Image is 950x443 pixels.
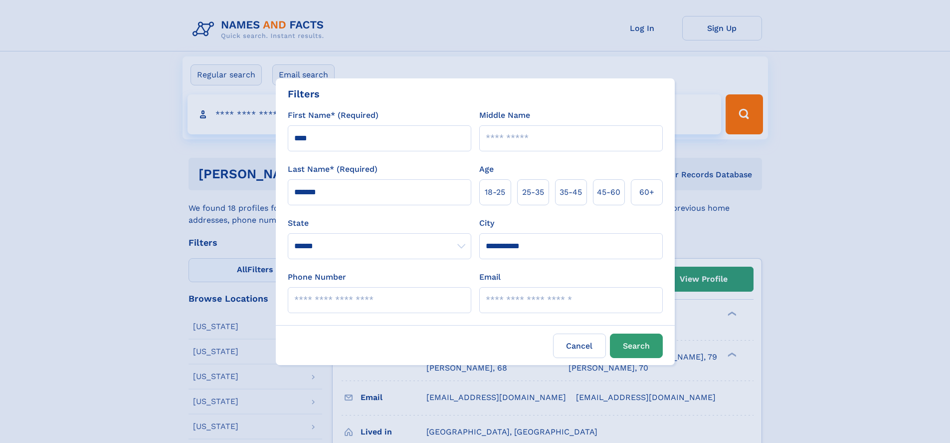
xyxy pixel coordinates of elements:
span: 25‑35 [522,186,544,198]
label: Middle Name [479,109,530,121]
label: Cancel [553,334,606,358]
label: State [288,217,471,229]
span: 45‑60 [597,186,620,198]
label: Phone Number [288,271,346,283]
label: Last Name* (Required) [288,163,378,175]
span: 18‑25 [485,186,505,198]
span: 35‑45 [560,186,582,198]
label: City [479,217,494,229]
div: Filters [288,86,320,101]
label: Email [479,271,501,283]
label: First Name* (Required) [288,109,379,121]
button: Search [610,334,663,358]
label: Age [479,163,494,175]
span: 60+ [639,186,654,198]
